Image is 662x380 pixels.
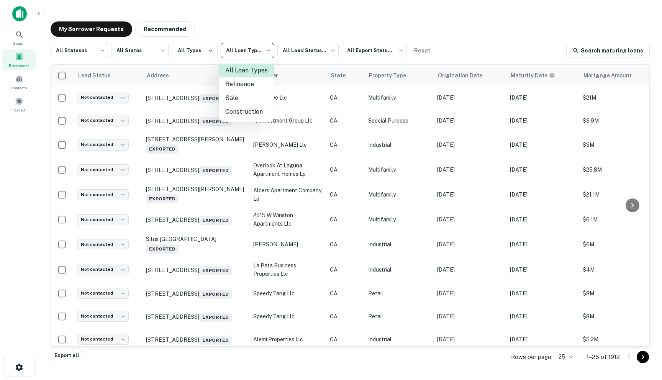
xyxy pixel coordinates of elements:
li: Sale [219,91,274,105]
iframe: Chat Widget [624,319,662,355]
li: Construction [219,105,274,119]
li: Refinance [219,77,274,91]
li: All Loan Types [219,64,274,77]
